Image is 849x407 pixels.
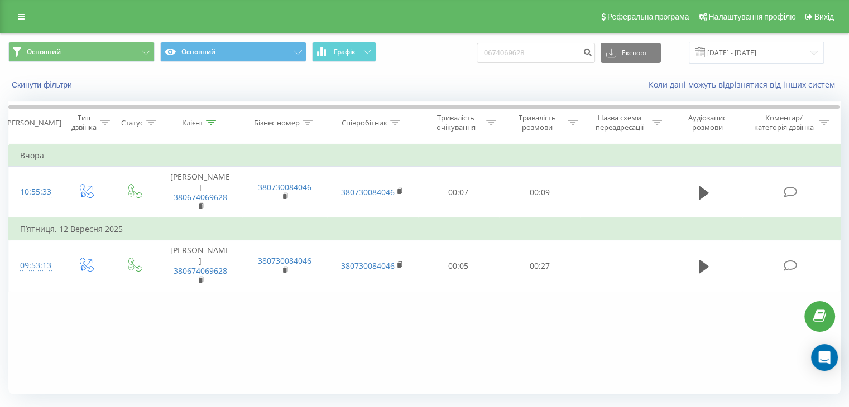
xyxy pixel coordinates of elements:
[601,43,661,63] button: Експорт
[811,344,838,371] div: Open Intercom Messenger
[334,48,356,56] span: Графік
[708,12,795,21] span: Налаштування профілю
[509,113,565,132] div: Тривалість розмови
[160,42,306,62] button: Основний
[499,167,580,218] td: 00:09
[814,12,834,21] span: Вихід
[341,260,395,271] a: 380730084046
[121,118,143,128] div: Статус
[341,187,395,197] a: 380730084046
[174,192,227,202] a: 380674069628
[9,218,841,240] td: П’ятниця, 12 Вересня 2025
[418,167,499,218] td: 00:07
[158,167,242,218] td: [PERSON_NAME]
[27,47,61,56] span: Основний
[174,265,227,276] a: 380674069628
[607,12,689,21] span: Реферальна програма
[649,79,841,90] a: Коли дані можуть відрізнятися вiд інших систем
[5,118,61,128] div: [PERSON_NAME]
[20,255,50,277] div: 09:53:13
[70,113,97,132] div: Тип дзвінка
[258,182,311,192] a: 380730084046
[477,43,595,63] input: Пошук за номером
[751,113,816,132] div: Коментар/категорія дзвінка
[8,80,78,90] button: Скинути фільтри
[675,113,740,132] div: Аудіозапис розмови
[182,118,203,128] div: Клієнт
[20,181,50,203] div: 10:55:33
[591,113,649,132] div: Назва схеми переадресації
[254,118,300,128] div: Бізнес номер
[342,118,387,128] div: Співробітник
[428,113,484,132] div: Тривалість очікування
[8,42,155,62] button: Основний
[9,144,841,167] td: Вчора
[258,255,311,266] a: 380730084046
[158,240,242,292] td: [PERSON_NAME]
[499,240,580,292] td: 00:27
[312,42,376,62] button: Графік
[418,240,499,292] td: 00:05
